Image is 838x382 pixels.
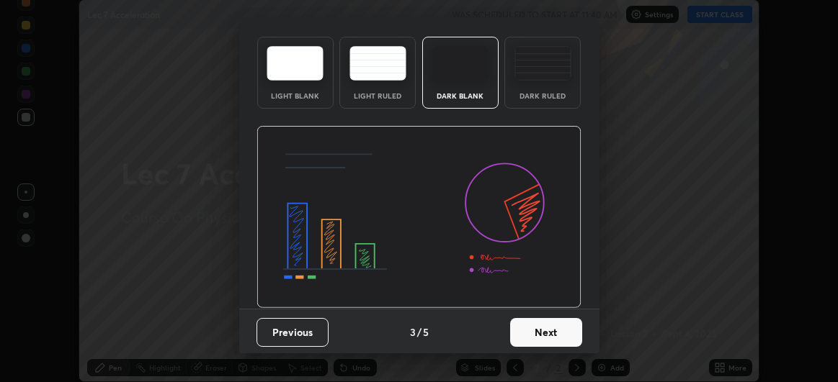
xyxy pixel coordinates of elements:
img: darkRuledTheme.de295e13.svg [514,46,571,81]
h4: / [417,324,422,340]
img: darkTheme.f0cc69e5.svg [432,46,489,81]
div: Light Ruled [349,92,406,99]
h4: 3 [410,324,416,340]
div: Light Blank [267,92,324,99]
img: lightTheme.e5ed3b09.svg [267,46,324,81]
div: Dark Blank [432,92,489,99]
h4: 5 [423,324,429,340]
img: darkThemeBanner.d06ce4a2.svg [257,126,581,309]
button: Next [510,318,582,347]
button: Previous [257,318,329,347]
img: lightRuledTheme.5fabf969.svg [349,46,406,81]
div: Dark Ruled [514,92,571,99]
